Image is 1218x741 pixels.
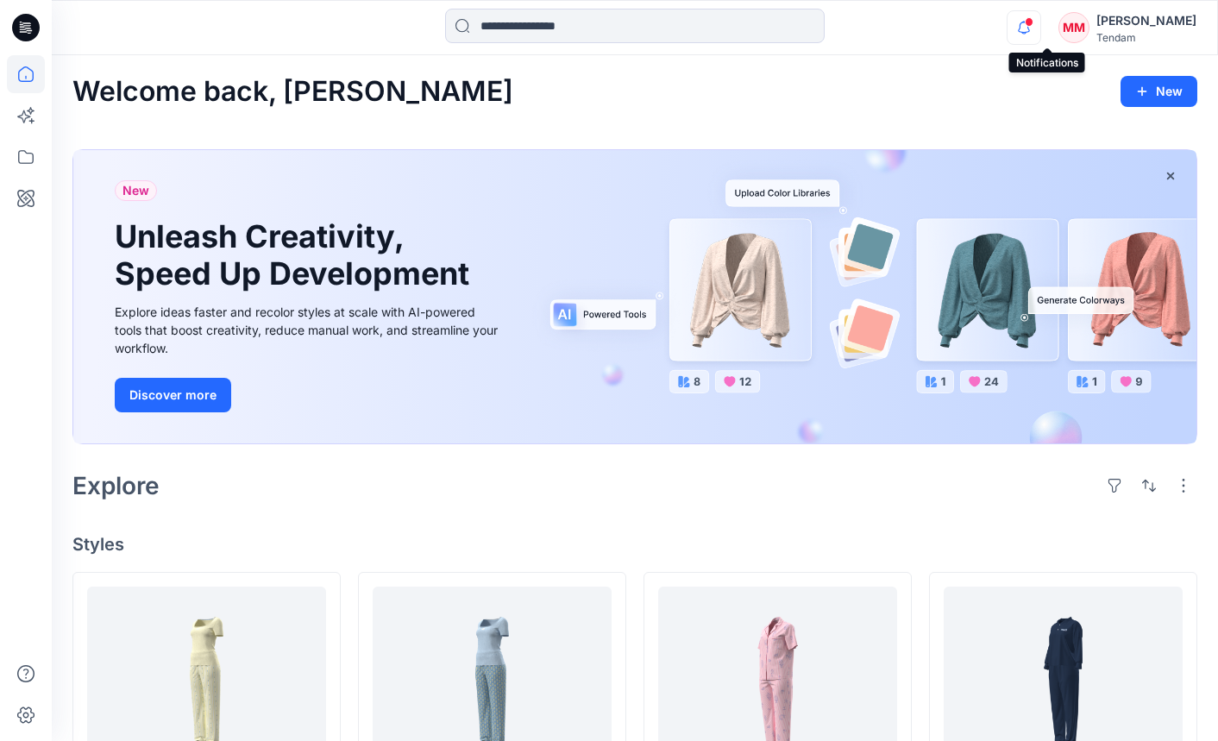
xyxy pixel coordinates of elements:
h4: Styles [72,534,1197,555]
h2: Welcome back, [PERSON_NAME] [72,76,513,108]
h1: Unleash Creativity, Speed Up Development [115,218,477,292]
div: Explore ideas faster and recolor styles at scale with AI-powered tools that boost creativity, red... [115,303,503,357]
h2: Explore [72,472,160,499]
div: MM [1058,12,1089,43]
div: [PERSON_NAME] [1096,10,1196,31]
button: Discover more [115,378,231,412]
div: Tendam [1096,31,1196,44]
a: Discover more [115,378,503,412]
button: New [1121,76,1197,107]
span: New [122,180,149,201]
